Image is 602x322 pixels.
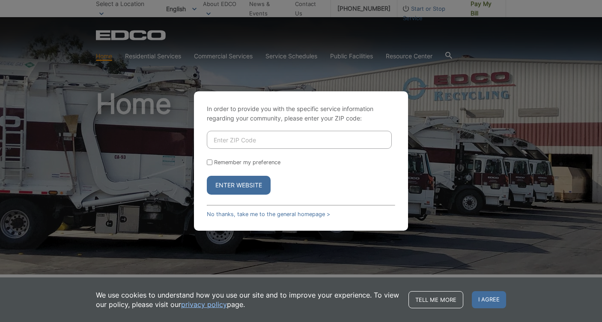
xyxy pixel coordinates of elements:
p: In order to provide you with the specific service information regarding your community, please en... [207,104,395,123]
a: Tell me more [408,291,463,308]
a: privacy policy [181,300,227,309]
p: We use cookies to understand how you use our site and to improve your experience. To view our pol... [96,290,400,309]
button: Enter Website [207,176,271,195]
label: Remember my preference [214,159,280,166]
span: I agree [472,291,506,308]
a: No thanks, take me to the general homepage > [207,211,330,217]
input: Enter ZIP Code [207,131,392,149]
